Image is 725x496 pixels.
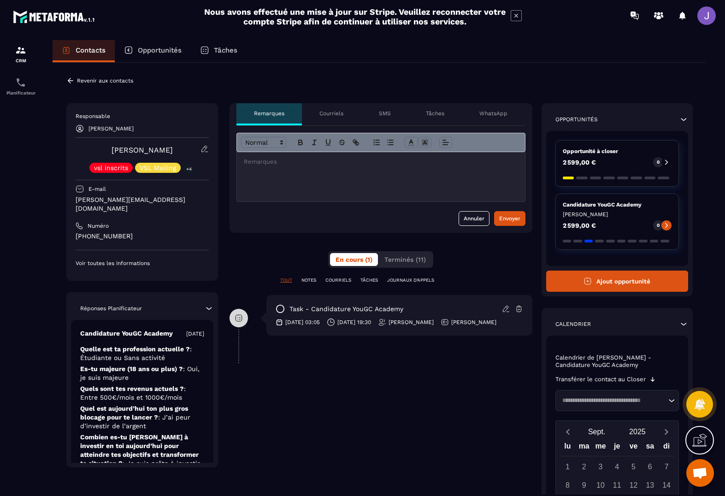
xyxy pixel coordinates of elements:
[2,70,39,102] a: schedulerschedulerPlanificateur
[112,146,173,154] a: [PERSON_NAME]
[88,185,106,193] p: E-mail
[337,319,371,326] p: [DATE] 19:30
[560,477,576,493] div: 8
[555,390,679,411] div: Search for option
[479,110,507,117] p: WhatsApp
[426,110,444,117] p: Tâches
[577,424,617,440] button: Open months overlay
[2,90,39,95] p: Planificateur
[686,459,714,487] div: Ouvrir le chat
[384,256,426,263] span: Terminés (11)
[559,396,666,405] input: Search for option
[254,110,284,117] p: Remarques
[301,277,316,283] p: NOTES
[609,477,625,493] div: 11
[546,271,689,292] button: Ajout opportunité
[77,77,133,84] p: Revenir aux contacts
[642,440,658,456] div: sa
[15,45,26,56] img: formation
[191,40,247,62] a: Tâches
[451,319,496,326] p: [PERSON_NAME]
[360,277,378,283] p: TÂCHES
[289,305,403,313] p: task - Candidature YouGC Academy
[76,112,209,120] p: Responsable
[336,256,372,263] span: En cours (1)
[183,164,195,174] p: +4
[379,253,431,266] button: Terminés (11)
[285,319,320,326] p: [DATE] 03:05
[80,384,204,402] p: Quels sont tes revenus actuels ?
[642,459,658,475] div: 6
[204,7,506,26] h2: Nous avons effectué une mise à jour sur Stripe. Veuillez reconnecter votre compte Stripe afin de ...
[560,459,576,475] div: 1
[76,195,209,213] p: [PERSON_NAME][EMAIL_ADDRESS][DOMAIN_NAME]
[576,440,592,456] div: ma
[80,433,204,477] p: Combien es-tu [PERSON_NAME] à investir en toi aujourd’hui pour atteindre tes objectifs et transfo...
[560,425,577,438] button: Previous month
[330,253,378,266] button: En cours (1)
[642,477,658,493] div: 13
[658,440,675,456] div: di
[563,148,672,155] p: Opportunité à closer
[76,46,106,54] p: Contacts
[2,38,39,70] a: formationformationCRM
[563,211,672,218] p: [PERSON_NAME]
[555,354,679,369] p: Calendrier de [PERSON_NAME] - Candidature YouGC Academy
[76,260,209,267] p: Voir toutes les informations
[555,376,646,383] p: Transférer le contact au Closer
[576,477,592,493] div: 9
[379,110,391,117] p: SMS
[88,125,134,132] p: [PERSON_NAME]
[499,214,520,223] div: Envoyer
[138,46,182,54] p: Opportunités
[140,165,176,171] p: VSL Mailing
[2,58,39,63] p: CRM
[88,222,109,230] p: Numéro
[115,40,191,62] a: Opportunités
[280,277,292,283] p: TOUT
[80,365,204,382] p: Es-tu majeure (18 ans ou plus) ?
[555,320,591,328] p: Calendrier
[214,46,237,54] p: Tâches
[15,77,26,88] img: scheduler
[576,459,592,475] div: 2
[53,40,115,62] a: Contacts
[658,425,675,438] button: Next month
[617,424,658,440] button: Open years overlay
[80,329,173,338] p: Candidature YouGC Academy
[13,8,96,25] img: logo
[657,222,660,229] p: 0
[80,404,204,431] p: Quel est aujourd’hui ton plus gros blocage pour te lancer ?
[186,330,204,337] p: [DATE]
[563,222,596,229] p: 2 599,00 €
[325,277,351,283] p: COURRIELS
[80,345,204,362] p: Quelle est ta profession actuelle ?
[76,232,209,241] p: [PHONE_NUMBER]
[657,159,660,165] p: 0
[94,165,128,171] p: vsl inscrits
[563,201,672,208] p: Candidature YouGC Academy
[80,460,200,476] span: : Je suis prête à investir moins de 300 €
[592,440,609,456] div: me
[555,116,598,123] p: Opportunités
[625,459,642,475] div: 5
[560,440,576,456] div: lu
[625,477,642,493] div: 12
[319,110,343,117] p: Courriels
[80,305,142,312] p: Réponses Planificateur
[592,459,608,475] div: 3
[609,459,625,475] div: 4
[592,477,608,493] div: 10
[459,211,489,226] button: Annuler
[563,159,596,165] p: 2 599,00 €
[659,477,675,493] div: 14
[625,440,642,456] div: ve
[609,440,625,456] div: je
[387,277,434,283] p: JOURNAUX D'APPELS
[494,211,525,226] button: Envoyer
[389,319,434,326] p: [PERSON_NAME]
[659,459,675,475] div: 7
